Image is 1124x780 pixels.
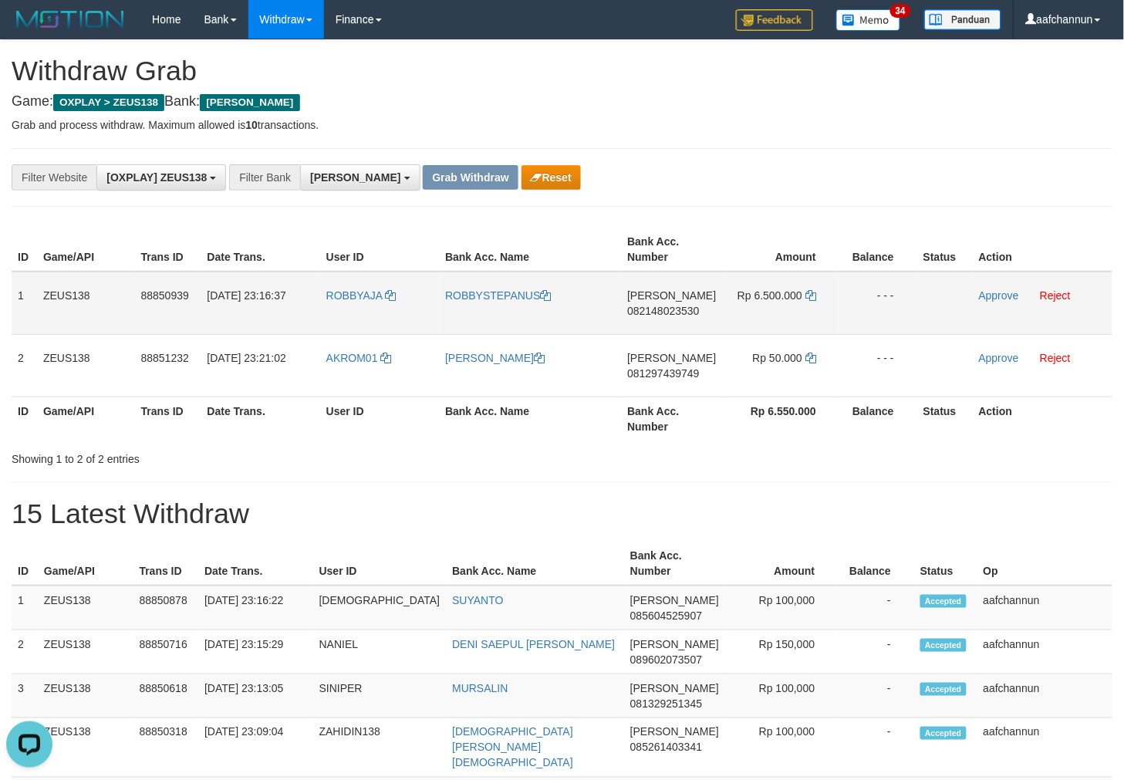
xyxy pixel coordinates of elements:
[12,94,1112,110] h4: Game: Bank:
[12,164,96,191] div: Filter Website
[12,117,1112,133] p: Grab and process withdraw. Maximum allowed is transactions.
[977,674,1112,718] td: aafchannun
[313,542,447,586] th: User ID
[630,653,702,666] span: Copy 089602073507 to clipboard
[452,638,615,650] a: DENI SAEPUL [PERSON_NAME]
[920,595,967,608] span: Accepted
[977,542,1112,586] th: Op
[890,4,911,18] span: 34
[198,718,313,778] td: [DATE] 23:09:04
[12,586,38,630] td: 1
[805,289,816,302] a: Copy 6500000 to clipboard
[37,334,135,397] td: ZEUS138
[753,352,803,364] span: Rp 50.000
[977,718,1112,778] td: aafchannun
[38,542,133,586] th: Game/API
[313,630,447,674] td: NANIEL
[452,594,503,606] a: SUYANTO
[979,352,1019,364] a: Approve
[627,289,716,302] span: [PERSON_NAME]
[200,94,299,111] span: [PERSON_NAME]
[973,228,1112,272] th: Action
[621,228,722,272] th: Bank Acc. Number
[627,352,716,364] span: [PERSON_NAME]
[917,397,973,441] th: Status
[313,674,447,718] td: SINIPER
[723,228,840,272] th: Amount
[452,726,573,769] a: [DEMOGRAPHIC_DATA][PERSON_NAME][DEMOGRAPHIC_DATA]
[12,498,1112,529] h1: 15 Latest Withdraw
[736,9,813,31] img: Feedback.jpg
[201,228,320,272] th: Date Trans.
[310,171,400,184] span: [PERSON_NAME]
[839,542,915,586] th: Balance
[920,683,967,696] span: Accepted
[725,586,838,630] td: Rp 100,000
[630,682,719,694] span: [PERSON_NAME]
[920,639,967,652] span: Accepted
[630,594,719,606] span: [PERSON_NAME]
[229,164,300,191] div: Filter Bank
[313,586,447,630] td: [DEMOGRAPHIC_DATA]
[12,272,37,335] td: 1
[326,289,397,302] a: ROBBYAJA
[106,171,207,184] span: [OXPLAY] ZEUS138
[914,542,977,586] th: Status
[977,630,1112,674] td: aafchannun
[37,228,135,272] th: Game/API
[423,165,518,190] button: Grab Withdraw
[326,352,378,364] span: AKROM01
[725,542,838,586] th: Amount
[141,289,189,302] span: 88850939
[135,397,201,441] th: Trans ID
[198,630,313,674] td: [DATE] 23:15:29
[839,272,917,335] td: - - -
[201,397,320,441] th: Date Trans.
[38,718,133,778] td: ZEUS138
[245,119,258,131] strong: 10
[133,718,199,778] td: 88850318
[725,630,838,674] td: Rp 150,000
[630,697,702,710] span: Copy 081329251345 to clipboard
[6,6,52,52] button: Open LiveChat chat widget
[1040,289,1071,302] a: Reject
[977,586,1112,630] td: aafchannun
[452,682,508,694] a: MURSALIN
[12,334,37,397] td: 2
[320,397,439,441] th: User ID
[208,352,286,364] span: [DATE] 23:21:02
[135,228,201,272] th: Trans ID
[521,165,581,190] button: Reset
[133,586,199,630] td: 88850878
[37,397,135,441] th: Game/API
[198,586,313,630] td: [DATE] 23:16:22
[208,289,286,302] span: [DATE] 23:16:37
[12,445,457,467] div: Showing 1 to 2 of 2 entries
[1040,352,1071,364] a: Reject
[12,228,37,272] th: ID
[836,9,901,31] img: Button%20Memo.svg
[839,674,915,718] td: -
[839,586,915,630] td: -
[445,352,545,364] a: [PERSON_NAME]
[12,56,1112,86] h1: Withdraw Grab
[630,726,719,738] span: [PERSON_NAME]
[445,289,551,302] a: ROBBYSTEPANUS
[133,630,199,674] td: 88850716
[198,674,313,718] td: [DATE] 23:13:05
[630,741,702,754] span: Copy 085261403341 to clipboard
[38,674,133,718] td: ZEUS138
[439,397,621,441] th: Bank Acc. Name
[300,164,420,191] button: [PERSON_NAME]
[723,397,840,441] th: Rp 6.550.000
[973,397,1112,441] th: Action
[198,542,313,586] th: Date Trans.
[12,674,38,718] td: 3
[326,289,383,302] span: ROBBYAJA
[839,718,915,778] td: -
[920,727,967,740] span: Accepted
[12,630,38,674] td: 2
[313,718,447,778] td: ZAHIDIN138
[38,630,133,674] td: ZEUS138
[96,164,226,191] button: [OXPLAY] ZEUS138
